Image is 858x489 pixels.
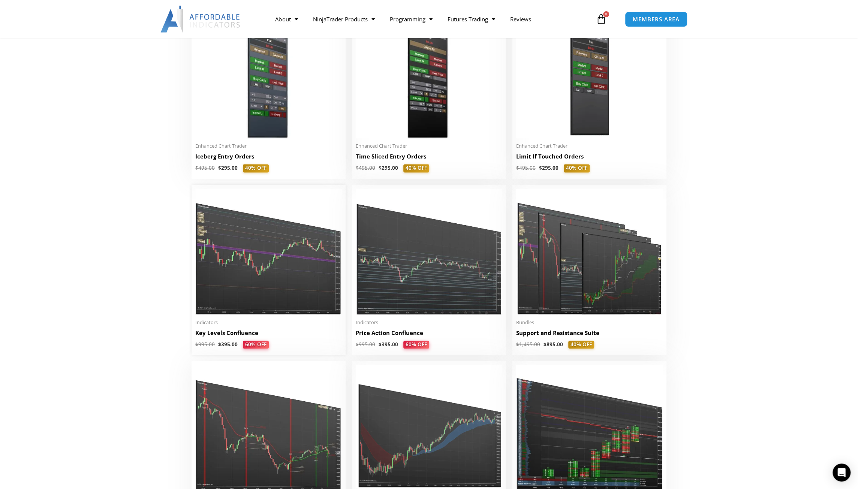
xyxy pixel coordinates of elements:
bdi: 495.00 [516,164,536,171]
a: Iceberg Entry Orders [195,153,342,164]
a: Price Action Confluence [356,329,502,341]
a: Time Sliced Entry Orders [356,153,502,164]
bdi: 495.00 [356,164,375,171]
img: Key Levels 1 [195,189,342,315]
a: Limit If Touched Orders [516,153,663,164]
h2: Limit If Touched Orders [516,153,663,160]
a: Reviews [502,10,538,28]
a: Support and Resistance Suite [516,329,663,341]
span: Enhanced Chart Trader [356,143,502,149]
bdi: 295.00 [379,164,398,171]
span: Enhanced Chart Trader [516,143,663,149]
span: 0 [603,11,609,17]
span: $ [379,164,382,171]
bdi: 295.00 [539,164,559,171]
h2: Price Action Confluence [356,329,502,337]
img: Best MAs Trend Indicator [356,365,502,488]
span: $ [218,341,221,348]
nav: Menu [268,10,594,28]
bdi: 1,495.00 [516,341,540,348]
span: $ [195,341,198,348]
img: IceBergEntryOrders [195,12,342,138]
bdi: 995.00 [356,341,375,348]
span: $ [379,341,382,348]
span: 40% OFF [243,164,269,172]
span: 40% OFF [568,341,594,349]
a: NinjaTrader Products [305,10,382,28]
a: Futures Trading [440,10,502,28]
a: MEMBERS AREA [625,12,687,27]
span: Bundles [516,319,663,326]
a: Key Levels Confluence [195,329,342,341]
a: About [268,10,305,28]
span: $ [195,164,198,171]
h2: Time Sliced Entry Orders [356,153,502,160]
span: Enhanced Chart Trader [195,143,342,149]
span: Indicators [356,319,502,326]
span: 60% OFF [402,340,430,349]
span: 40% OFF [564,164,590,172]
img: BasicTools [516,12,663,138]
a: Programming [382,10,440,28]
bdi: 495.00 [195,164,215,171]
span: 40% OFF [403,164,429,172]
bdi: 395.00 [218,341,238,348]
span: MEMBERS AREA [633,16,680,22]
img: Price Action Confluence 2 [356,189,502,315]
span: $ [544,341,547,348]
span: $ [356,164,359,171]
bdi: 295.00 [218,164,238,171]
span: $ [539,164,542,171]
img: TimeSlicedEntryOrders [356,12,502,138]
img: LogoAI | Affordable Indicators – NinjaTrader [160,6,241,33]
h2: Iceberg Entry Orders [195,153,342,160]
span: Indicators [195,319,342,326]
bdi: 895.00 [544,341,563,348]
span: $ [516,341,519,348]
h2: Key Levels Confluence [195,329,342,337]
span: $ [516,164,519,171]
img: Support and Resistance Suite 1 [516,189,663,315]
h2: Support and Resistance Suite [516,329,663,337]
span: 60% OFF [242,340,270,349]
bdi: 395.00 [379,341,398,348]
span: $ [218,164,221,171]
div: Open Intercom Messenger [833,464,851,482]
bdi: 995.00 [195,341,215,348]
a: 0 [585,8,618,30]
span: $ [356,341,359,348]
